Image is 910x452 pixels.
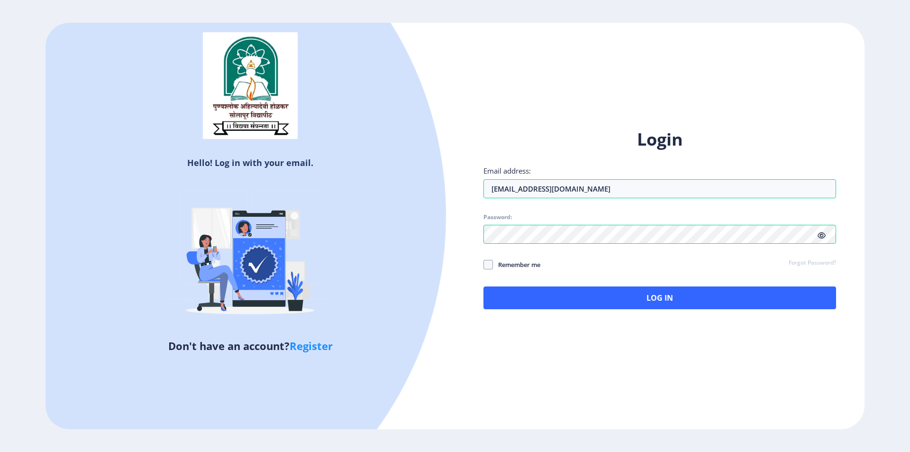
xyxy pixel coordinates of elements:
[167,172,333,338] img: Verified-rafiki.svg
[203,32,298,139] img: sulogo.png
[290,339,333,353] a: Register
[789,259,836,268] a: Forgot Password?
[483,179,836,198] input: Email address
[483,166,531,175] label: Email address:
[483,128,836,151] h1: Login
[483,286,836,309] button: Log In
[493,259,540,270] span: Remember me
[53,338,448,353] h5: Don't have an account?
[483,213,512,221] label: Password:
